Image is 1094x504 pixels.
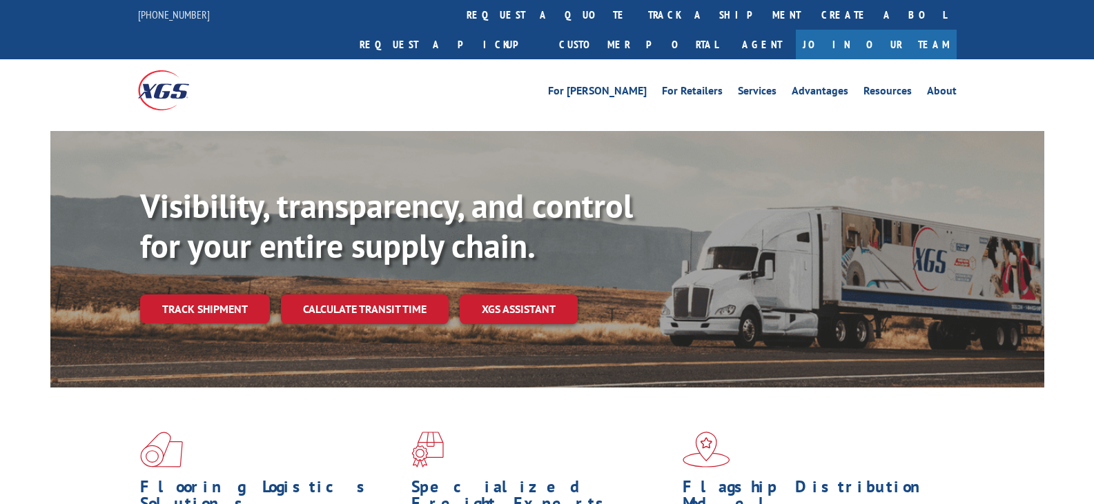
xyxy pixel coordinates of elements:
[140,432,183,467] img: xgs-icon-total-supply-chain-intelligence-red
[738,85,776,101] a: Services
[792,85,848,101] a: Advantages
[138,8,210,21] a: [PHONE_NUMBER]
[683,432,730,467] img: xgs-icon-flagship-distribution-model-red
[863,85,912,101] a: Resources
[549,30,728,59] a: Customer Portal
[927,85,957,101] a: About
[548,85,647,101] a: For [PERSON_NAME]
[796,30,957,59] a: Join Our Team
[728,30,796,59] a: Agent
[411,432,444,467] img: xgs-icon-focused-on-flooring-red
[140,294,270,323] a: Track shipment
[281,294,449,324] a: Calculate transit time
[349,30,549,59] a: Request a pickup
[460,294,578,324] a: XGS ASSISTANT
[662,85,723,101] a: For Retailers
[140,184,633,267] b: Visibility, transparency, and control for your entire supply chain.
